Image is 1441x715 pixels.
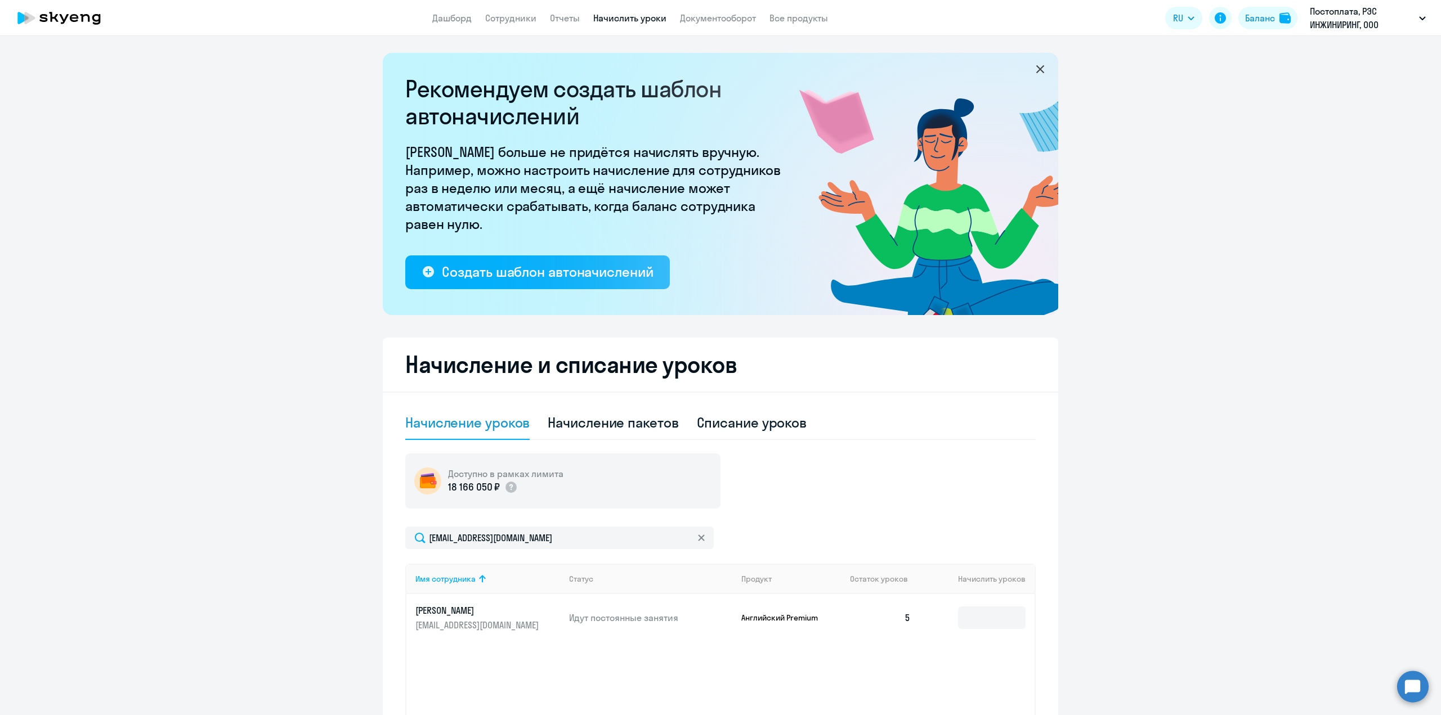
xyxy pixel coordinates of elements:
[769,12,828,24] a: Все продукты
[850,574,920,584] div: Остаток уроков
[920,564,1035,594] th: Начислить уроков
[405,351,1036,378] h2: Начисление и списание уроков
[548,413,678,431] div: Начисление пакетов
[741,574,772,584] div: Продукт
[415,574,476,584] div: Имя сотрудника
[593,12,666,24] a: Начислить уроки
[1165,7,1202,29] button: RU
[569,574,593,584] div: Статус
[697,413,807,431] div: Списание уроков
[569,611,732,624] p: Идут постоянные занятия
[405,255,670,289] button: Создать шаблон автоначислений
[415,574,560,584] div: Имя сотрудника
[1173,11,1183,25] span: RU
[405,527,714,549] input: Поиск по имени, email, продукту или статусу
[741,574,842,584] div: Продукт
[415,604,542,617] p: [PERSON_NAME]
[442,263,653,281] div: Создать шаблон автоначислений
[850,574,908,584] span: Остаток уроков
[1238,7,1297,29] button: Балансbalance
[414,467,441,494] img: wallet-circle.png
[415,604,560,631] a: [PERSON_NAME][EMAIL_ADDRESS][DOMAIN_NAME]
[448,467,563,480] h5: Доступно в рамках лимита
[448,480,500,494] p: 18 166 050 ₽
[405,413,530,431] div: Начисление уроков
[405,143,788,233] p: [PERSON_NAME] больше не придётся начислять вручную. Например, можно настроить начисление для сотр...
[680,12,756,24] a: Документооборот
[1304,5,1431,32] button: Постоплата, РЭС ИНЖИНИРИНГ, ООО
[741,613,826,623] p: Английский Premium
[485,12,536,24] a: Сотрудники
[1279,12,1291,24] img: balance
[841,594,920,641] td: 5
[1245,11,1275,25] div: Баланс
[569,574,732,584] div: Статус
[1310,5,1415,32] p: Постоплата, РЭС ИНЖИНИРИНГ, ООО
[432,12,472,24] a: Дашборд
[550,12,580,24] a: Отчеты
[405,75,788,129] h2: Рекомендуем создать шаблон автоначислений
[415,619,542,631] p: [EMAIL_ADDRESS][DOMAIN_NAME]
